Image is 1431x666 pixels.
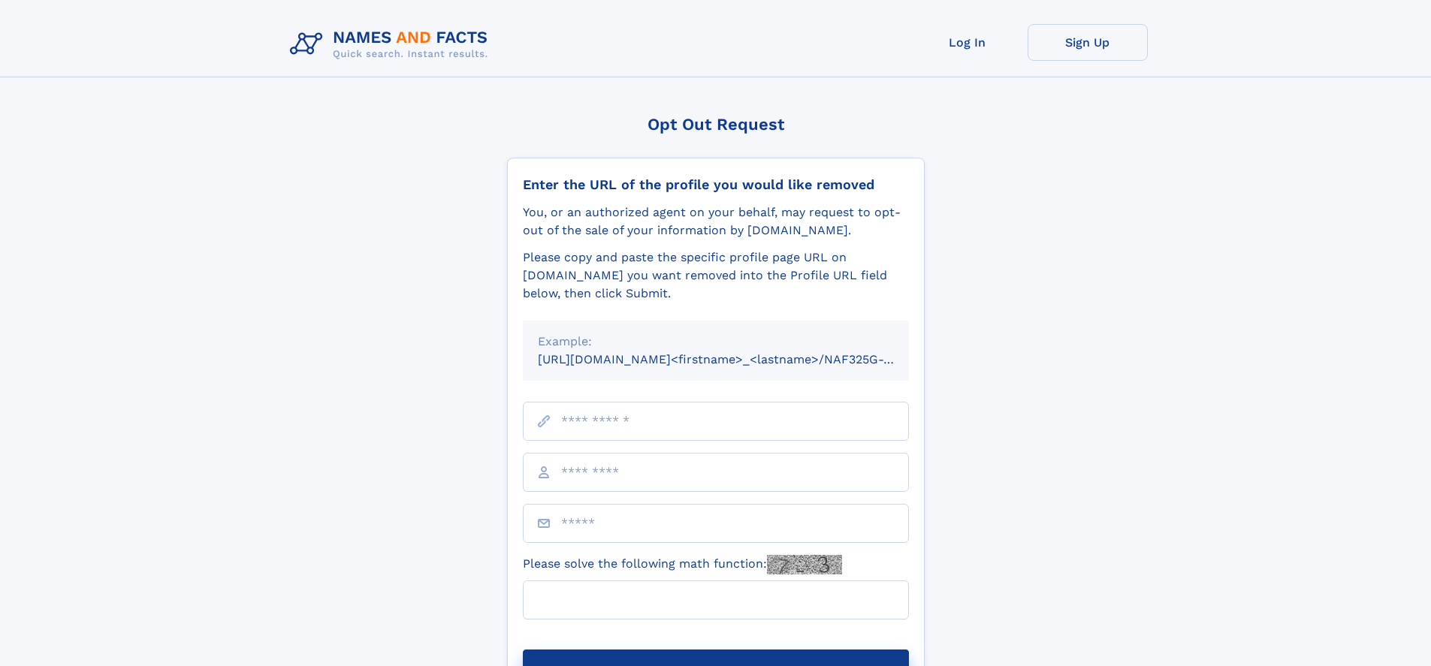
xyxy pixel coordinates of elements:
[538,352,937,366] small: [URL][DOMAIN_NAME]<firstname>_<lastname>/NAF325G-xxxxxxxx
[523,555,842,574] label: Please solve the following math function:
[284,24,500,65] img: Logo Names and Facts
[507,115,925,134] div: Opt Out Request
[523,203,909,240] div: You, or an authorized agent on your behalf, may request to opt-out of the sale of your informatio...
[907,24,1028,61] a: Log In
[538,333,894,351] div: Example:
[523,249,909,303] div: Please copy and paste the specific profile page URL on [DOMAIN_NAME] you want removed into the Pr...
[1028,24,1148,61] a: Sign Up
[523,176,909,193] div: Enter the URL of the profile you would like removed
